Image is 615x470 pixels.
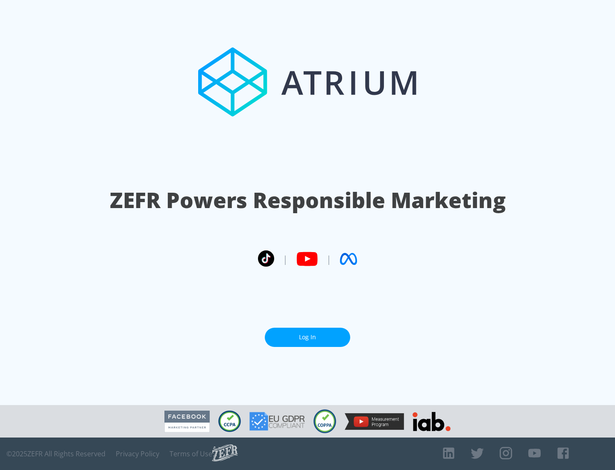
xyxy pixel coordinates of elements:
h1: ZEFR Powers Responsible Marketing [110,185,506,215]
a: Privacy Policy [116,449,159,458]
img: IAB [413,412,451,431]
img: Facebook Marketing Partner [164,411,210,432]
a: Terms of Use [170,449,212,458]
span: © 2025 ZEFR All Rights Reserved [6,449,105,458]
img: GDPR Compliant [249,412,305,431]
span: | [283,253,288,265]
span: | [326,253,331,265]
a: Log In [265,328,350,347]
img: CCPA Compliant [218,411,241,432]
img: COPPA Compliant [313,409,336,433]
img: YouTube Measurement Program [345,413,404,430]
